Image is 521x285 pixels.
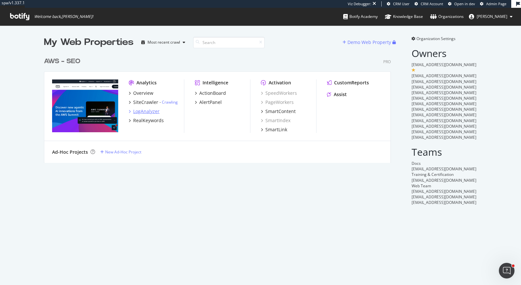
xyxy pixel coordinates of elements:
[44,57,80,66] div: AWS - SEO
[477,14,507,19] span: adrianna
[261,99,294,106] a: PageWorkers
[347,39,391,46] div: Demo Web Property
[133,90,153,96] div: Overview
[148,40,180,44] div: Most recent crawl
[195,99,222,106] a: AlertPanel
[383,59,391,64] div: Pro
[454,1,475,6] span: Open in dev
[52,79,118,132] img: aws.amazon.com
[261,90,297,96] a: SpeedWorkers
[129,117,164,124] a: RealKeywords
[199,90,226,96] div: ActionBoard
[412,183,477,189] div: Web Team
[129,90,153,96] a: Overview
[265,126,287,133] div: SmartLink
[387,1,410,7] a: CRM User
[203,79,228,86] div: Intelligence
[412,118,476,123] span: [EMAIL_ADDRESS][DOMAIN_NAME]
[34,14,93,19] span: Welcome back, [PERSON_NAME] !
[412,172,477,177] div: Training & Certification
[195,90,226,96] a: ActionBoard
[133,108,160,115] div: LogAnalyzer
[160,99,178,105] div: -
[412,178,476,183] span: [EMAIL_ADDRESS][DOMAIN_NAME]
[327,91,347,98] a: Assist
[139,37,188,48] button: Most recent crawl
[129,99,178,106] a: SiteCrawler- Crawling
[412,123,476,129] span: [EMAIL_ADDRESS][DOMAIN_NAME]
[421,1,443,6] span: CRM Account
[100,149,141,155] a: New Ad-Hoc Project
[261,117,290,124] a: SmartIndex
[412,135,476,140] span: [EMAIL_ADDRESS][DOMAIN_NAME]
[412,200,476,205] span: [EMAIL_ADDRESS][DOMAIN_NAME]
[136,79,157,86] div: Analytics
[52,149,88,155] div: Ad-Hoc Projects
[261,126,287,133] a: SmartLink
[334,91,347,98] div: Assist
[412,48,477,59] h2: Owners
[44,57,83,66] a: AWS - SEO
[348,1,371,7] div: Viz Debugger:
[199,99,222,106] div: AlertPanel
[464,11,518,22] button: [PERSON_NAME]
[265,108,296,115] div: SmartContent
[412,189,476,194] span: [EMAIL_ADDRESS][DOMAIN_NAME]
[327,79,369,86] a: CustomReports
[412,147,477,157] h2: Teams
[412,107,476,112] span: [EMAIL_ADDRESS][DOMAIN_NAME]
[261,108,296,115] a: SmartContent
[486,1,506,6] span: Admin Page
[499,263,514,278] iframe: Intercom live chat
[133,99,158,106] div: SiteCrawler
[412,90,476,95] span: [EMAIL_ADDRESS][DOMAIN_NAME]
[343,8,378,25] a: Botify Academy
[343,37,392,48] button: Demo Web Property
[343,13,378,20] div: Botify Academy
[44,49,396,163] div: grid
[412,95,476,101] span: [EMAIL_ADDRESS][DOMAIN_NAME]
[412,101,476,107] span: [EMAIL_ADDRESS][DOMAIN_NAME]
[193,37,265,48] input: Search
[385,13,423,20] div: Knowledge Base
[412,112,476,118] span: [EMAIL_ADDRESS][DOMAIN_NAME]
[393,1,410,6] span: CRM User
[412,73,476,78] span: [EMAIL_ADDRESS][DOMAIN_NAME]
[412,84,476,90] span: [EMAIL_ADDRESS][DOMAIN_NAME]
[162,99,178,105] a: Crawling
[416,36,456,41] span: Organization Settings
[412,62,476,67] span: [EMAIL_ADDRESS][DOMAIN_NAME]
[105,149,141,155] div: New Ad-Hoc Project
[412,194,476,200] span: [EMAIL_ADDRESS][DOMAIN_NAME]
[448,1,475,7] a: Open in dev
[415,1,443,7] a: CRM Account
[343,39,392,45] a: Demo Web Property
[430,13,464,20] div: Organizations
[480,1,506,7] a: Admin Page
[412,161,477,166] div: Docs
[412,79,476,84] span: [EMAIL_ADDRESS][DOMAIN_NAME]
[129,108,160,115] a: LogAnalyzer
[334,79,369,86] div: CustomReports
[412,129,476,135] span: [EMAIL_ADDRESS][DOMAIN_NAME]
[430,8,464,25] a: Organizations
[269,79,291,86] div: Activation
[385,8,423,25] a: Knowledge Base
[412,166,476,172] span: [EMAIL_ADDRESS][DOMAIN_NAME]
[44,36,134,49] div: My Web Properties
[133,117,164,124] div: RealKeywords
